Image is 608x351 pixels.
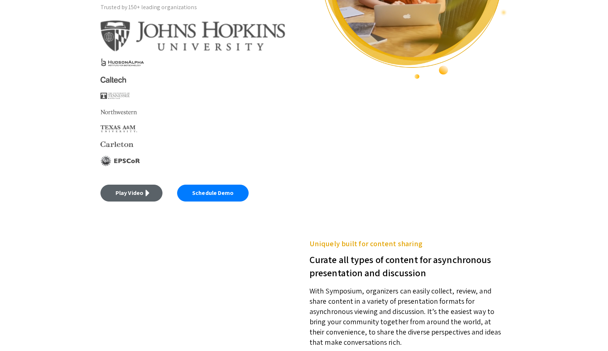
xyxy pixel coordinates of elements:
[310,249,508,279] h3: Curate all types of content for asynchronous presentation and discussion
[100,110,137,114] img: Northwestern
[100,125,137,133] img: Texas A&M University
[100,93,130,99] img: The University of Tennessee
[100,155,141,166] img: EPSCOR
[100,2,298,13] p: Trusted by 150+ leading organizations
[100,58,144,67] img: HudsonAlpha
[310,279,508,347] p: With Symposium, organizers can easily collect, review, and share content in a variety of presenta...
[177,185,249,202] a: Schedule Demo
[100,21,286,52] img: Johns Hopkins University
[100,141,133,147] img: Carleton
[100,185,162,202] a: Play Video
[100,77,126,83] img: Caltech
[310,238,508,249] h5: Uniquely built for content sharing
